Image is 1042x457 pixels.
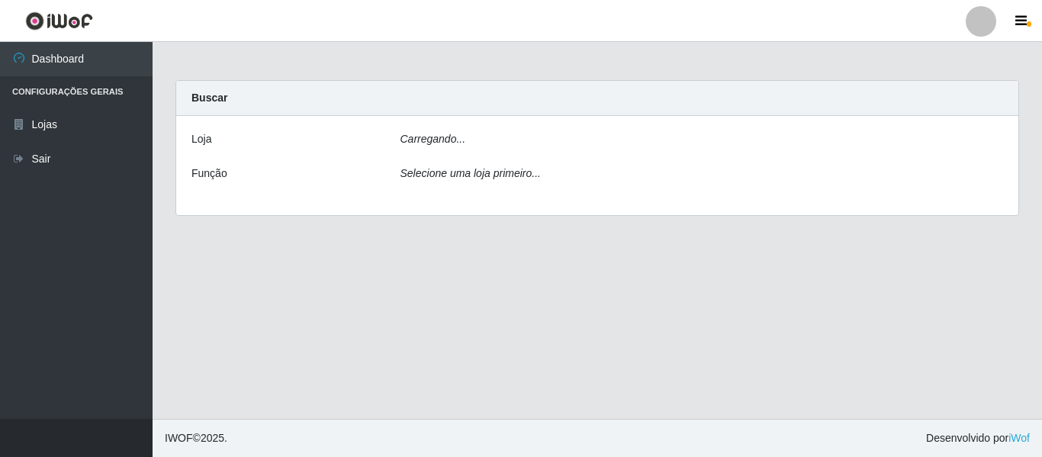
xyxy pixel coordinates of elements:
[191,131,211,147] label: Loja
[165,432,193,444] span: IWOF
[400,167,541,179] i: Selecione uma loja primeiro...
[926,430,1030,446] span: Desenvolvido por
[400,133,466,145] i: Carregando...
[1008,432,1030,444] a: iWof
[191,92,227,104] strong: Buscar
[191,166,227,182] label: Função
[165,430,227,446] span: © 2025 .
[25,11,93,31] img: CoreUI Logo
